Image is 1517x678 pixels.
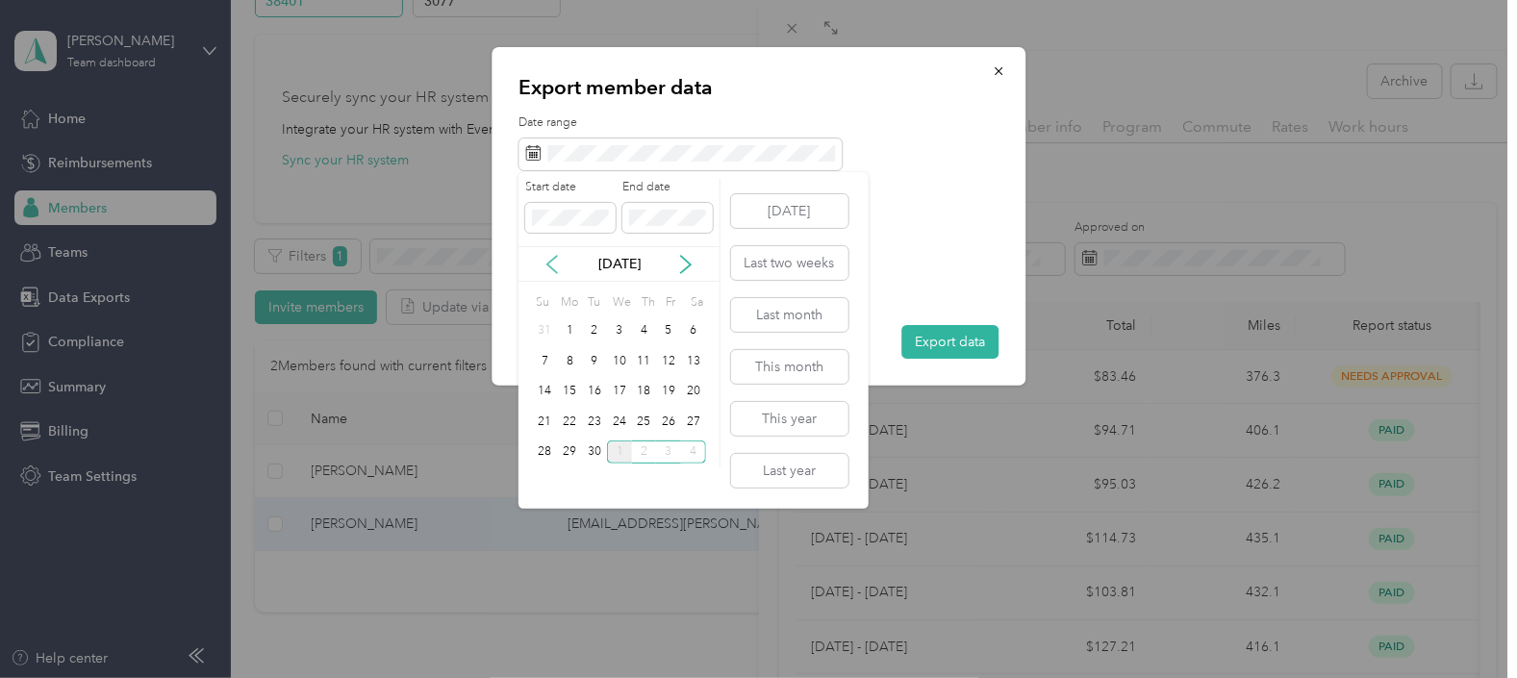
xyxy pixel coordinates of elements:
button: Last two weeks [731,246,848,280]
div: 18 [632,380,657,404]
div: 19 [656,380,681,404]
div: 4 [681,440,706,465]
div: 22 [557,410,582,434]
div: 15 [557,380,582,404]
div: 10 [607,349,632,373]
div: 1 [607,440,632,465]
div: Sa [688,289,706,315]
div: 6 [681,319,706,343]
div: 26 [656,410,681,434]
button: This year [731,402,848,436]
button: Last year [731,454,848,488]
div: Su [533,289,551,315]
div: 2 [582,319,607,343]
div: Fr [663,289,681,315]
div: 12 [656,349,681,373]
div: 3 [607,319,632,343]
div: 28 [533,440,558,465]
button: Last month [731,298,848,332]
div: 17 [607,380,632,404]
div: Mo [558,289,579,315]
div: 2 [632,440,657,465]
label: Date range [518,114,999,132]
div: 5 [656,319,681,343]
div: 13 [681,349,706,373]
label: End date [622,179,713,196]
div: 24 [607,410,632,434]
div: 25 [632,410,657,434]
div: 20 [681,380,706,404]
div: 7 [533,349,558,373]
div: 9 [582,349,607,373]
div: 3 [656,440,681,465]
button: This month [731,350,848,384]
div: Tu [585,289,603,315]
div: 21 [533,410,558,434]
label: Start date [525,179,616,196]
div: We [610,289,632,315]
iframe: Everlance-gr Chat Button Frame [1409,570,1517,678]
div: Th [638,289,656,315]
div: 30 [582,440,607,465]
div: 23 [582,410,607,434]
button: [DATE] [731,194,848,228]
div: 1 [557,319,582,343]
p: Export member data [518,74,999,101]
div: 11 [632,349,657,373]
div: 4 [632,319,657,343]
div: 27 [681,410,706,434]
div: 31 [533,319,558,343]
button: Export data [901,325,999,359]
div: 29 [557,440,582,465]
div: 16 [582,380,607,404]
div: 14 [533,380,558,404]
div: 8 [557,349,582,373]
p: [DATE] [579,254,660,274]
